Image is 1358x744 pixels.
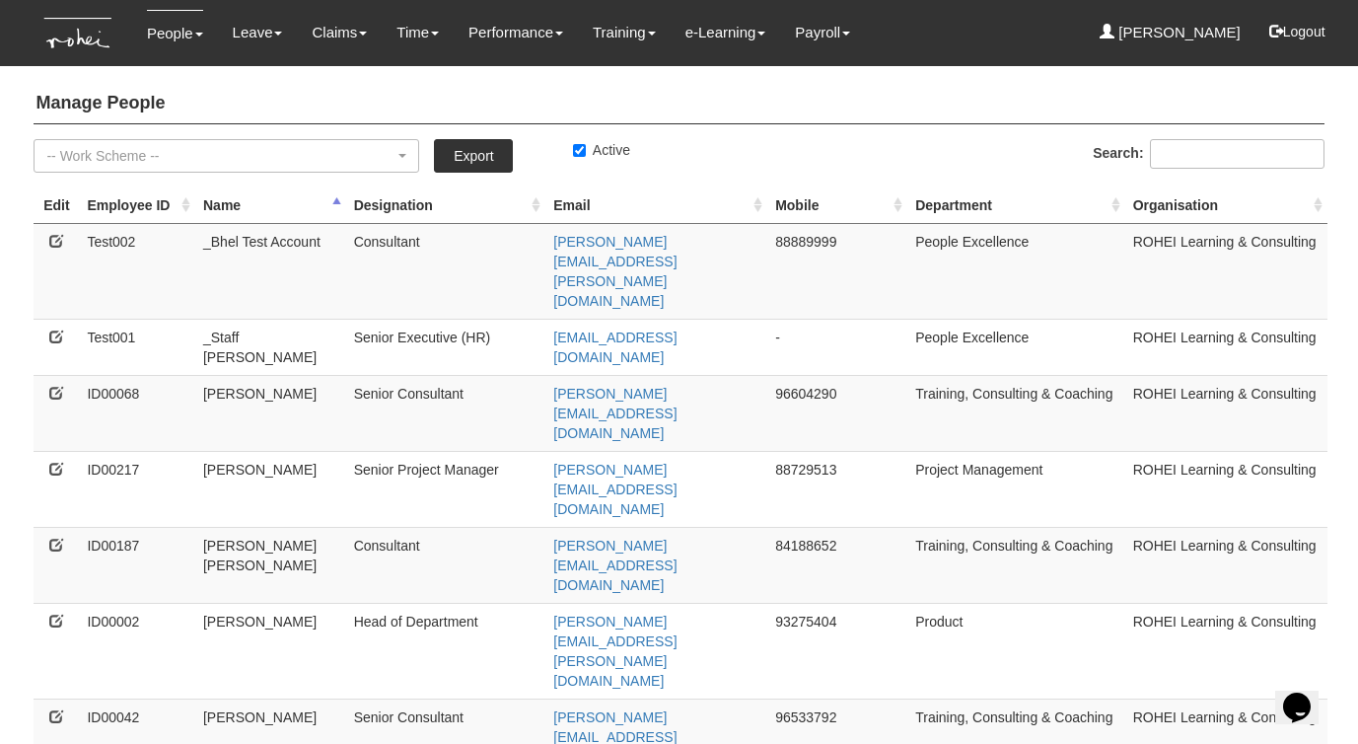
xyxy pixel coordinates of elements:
[195,451,346,527] td: [PERSON_NAME]
[1125,603,1328,699] td: ROHEI Learning & Consulting
[545,187,767,224] th: Email : activate to sort column ascending
[195,527,346,603] td: [PERSON_NAME] [PERSON_NAME]
[195,319,346,375] td: _Staff [PERSON_NAME]
[907,187,1124,224] th: Department : activate to sort column ascending
[233,10,283,55] a: Leave
[907,451,1124,527] td: Project Management
[195,375,346,451] td: [PERSON_NAME]
[147,10,203,56] a: People
[907,375,1124,451] td: Training, Consulting & Coaching
[767,319,907,375] td: -
[34,139,419,173] button: -- Work Scheme --
[396,10,439,55] a: Time
[34,187,79,224] th: Edit
[593,10,656,55] a: Training
[1255,8,1339,55] button: Logout
[573,140,630,160] label: Active
[553,386,677,441] a: [PERSON_NAME][EMAIL_ADDRESS][DOMAIN_NAME]
[468,10,563,55] a: Performance
[1125,451,1328,527] td: ROHEI Learning & Consulting
[346,319,546,375] td: Senior Executive (HR)
[346,527,546,603] td: Consultant
[79,451,195,527] td: ID00217
[46,146,394,166] div: -- Work Scheme --
[1100,10,1241,55] a: [PERSON_NAME]
[1093,139,1323,169] label: Search:
[767,603,907,699] td: 93275404
[79,319,195,375] td: Test001
[685,10,766,55] a: e-Learning
[573,144,586,157] input: Active
[1125,527,1328,603] td: ROHEI Learning & Consulting
[1125,319,1328,375] td: ROHEI Learning & Consulting
[907,223,1124,319] td: People Excellence
[195,187,346,224] th: Name : activate to sort column descending
[553,538,677,593] a: [PERSON_NAME][EMAIL_ADDRESS][DOMAIN_NAME]
[195,603,346,699] td: [PERSON_NAME]
[907,319,1124,375] td: People Excellence
[1150,139,1324,169] input: Search:
[907,527,1124,603] td: Training, Consulting & Coaching
[1275,665,1338,724] iframe: chat widget
[34,84,1323,124] h4: Manage People
[312,10,367,55] a: Claims
[767,223,907,319] td: 88889999
[553,330,677,365] a: [EMAIL_ADDRESS][DOMAIN_NAME]
[434,139,513,173] a: Export
[79,375,195,451] td: ID00068
[346,375,546,451] td: Senior Consultant
[346,223,546,319] td: Consultant
[767,375,907,451] td: 96604290
[553,234,677,309] a: [PERSON_NAME][EMAIL_ADDRESS][PERSON_NAME][DOMAIN_NAME]
[1125,223,1328,319] td: ROHEI Learning & Consulting
[767,187,907,224] th: Mobile : activate to sort column ascending
[553,462,677,517] a: [PERSON_NAME][EMAIL_ADDRESS][DOMAIN_NAME]
[79,223,195,319] td: Test002
[346,451,546,527] td: Senior Project Manager
[767,527,907,603] td: 84188652
[79,187,195,224] th: Employee ID: activate to sort column ascending
[1125,187,1328,224] th: Organisation : activate to sort column ascending
[346,603,546,699] td: Head of Department
[767,451,907,527] td: 88729513
[1125,375,1328,451] td: ROHEI Learning & Consulting
[795,10,850,55] a: Payroll
[79,603,195,699] td: ID00002
[79,527,195,603] td: ID00187
[907,603,1124,699] td: Product
[195,223,346,319] td: _Bhel Test Account
[553,614,677,689] a: [PERSON_NAME][EMAIL_ADDRESS][PERSON_NAME][DOMAIN_NAME]
[346,187,546,224] th: Designation : activate to sort column ascending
